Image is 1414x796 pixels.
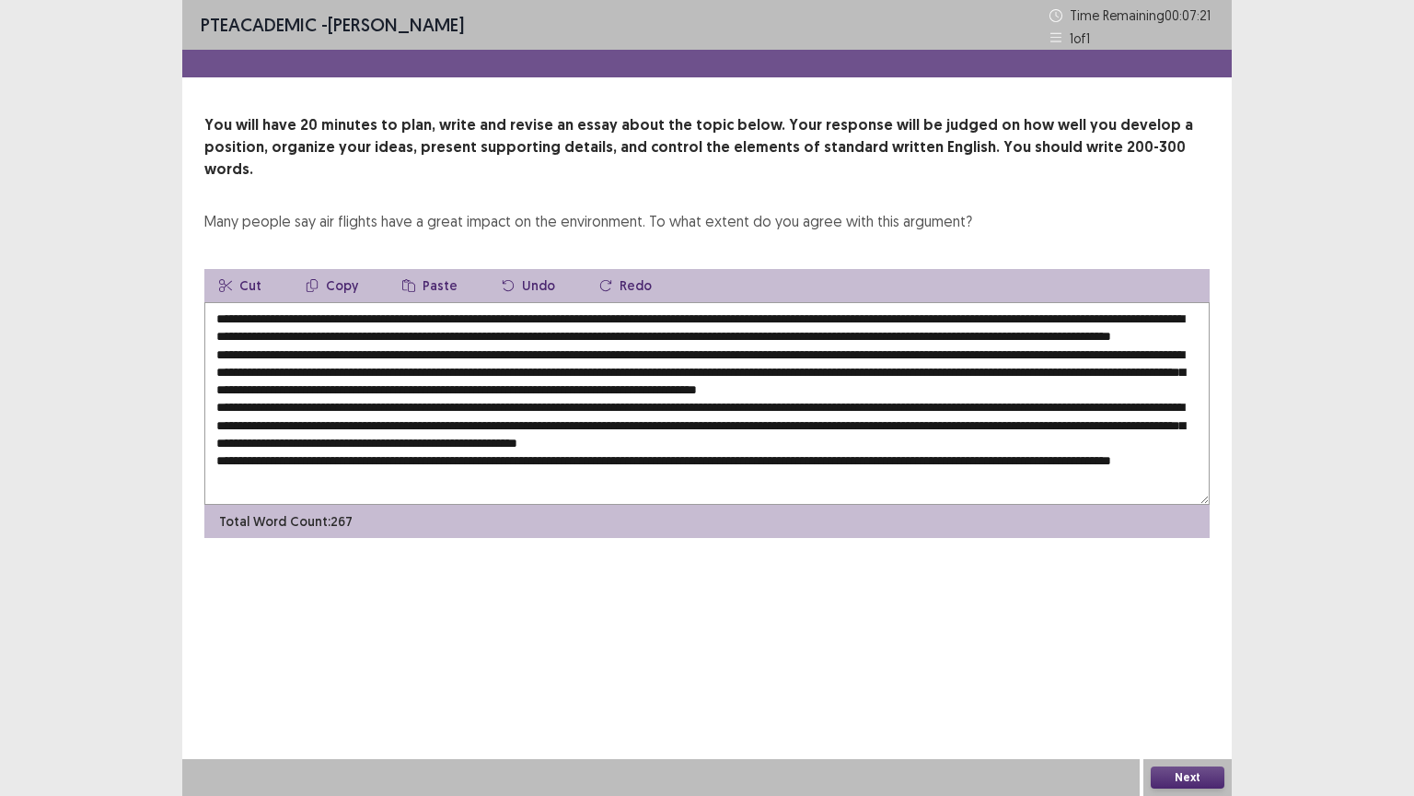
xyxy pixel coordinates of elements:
[204,210,972,232] div: Many people say air flights have a great impact on the environment. To what extent do you agree w...
[291,269,373,302] button: Copy
[585,269,666,302] button: Redo
[201,11,464,39] p: - [PERSON_NAME]
[388,269,472,302] button: Paste
[219,512,353,532] p: Total Word Count: 267
[201,13,317,36] span: PTE academic
[1151,767,1224,789] button: Next
[487,269,570,302] button: Undo
[1070,29,1090,48] p: 1 of 1
[204,114,1210,181] p: You will have 20 minutes to plan, write and revise an essay about the topic below. Your response ...
[1070,6,1213,25] p: Time Remaining 00 : 07 : 21
[204,269,276,302] button: Cut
